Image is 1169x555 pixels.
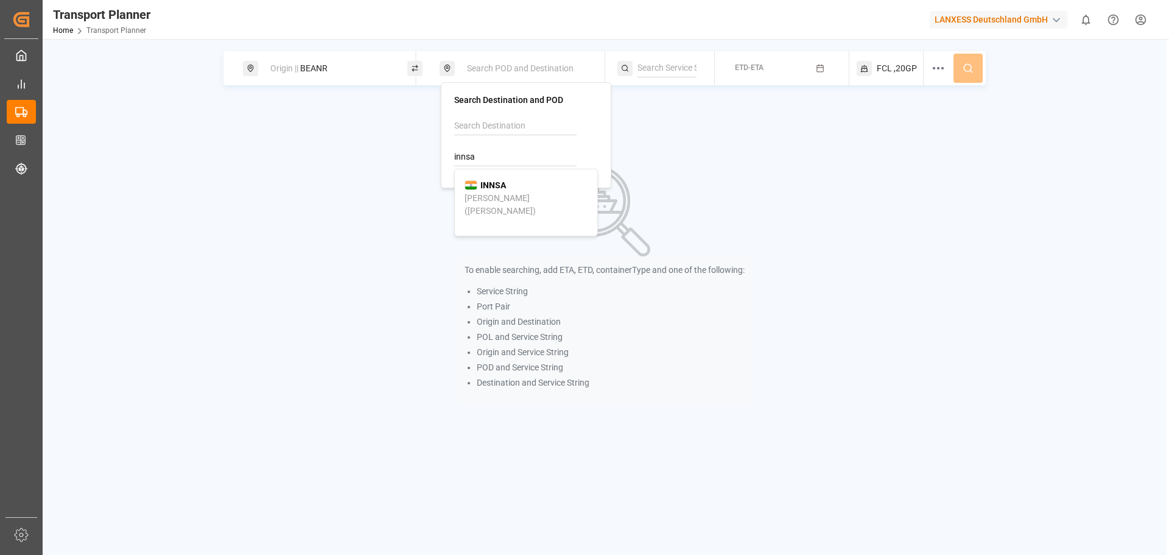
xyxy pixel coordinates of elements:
[454,148,577,166] input: Search POD
[53,26,73,35] a: Home
[477,346,745,359] li: Origin and Service String
[1100,6,1127,34] button: Help Center
[454,117,577,135] input: Search Destination
[480,180,506,190] b: INNSA
[637,59,697,77] input: Search Service String
[477,361,745,374] li: POD and Service String
[465,192,588,217] div: [PERSON_NAME] ([PERSON_NAME])
[559,165,650,256] img: Search
[270,63,298,73] span: Origin ||
[477,331,745,344] li: POL and Service String
[454,96,598,104] h4: Search Destination and POD
[930,8,1072,31] button: LANXESS Deutschland GmbH
[735,63,764,72] span: ETD-ETA
[477,316,745,328] li: Origin and Destination
[1072,6,1100,34] button: show 0 new notifications
[877,62,892,75] span: FCL
[894,62,917,75] span: ,20GP
[467,63,574,73] span: Search POD and Destination
[477,376,745,389] li: Destination and Service String
[263,57,395,80] div: BEANR
[477,300,745,313] li: Port Pair
[53,5,150,24] div: Transport Planner
[465,264,745,277] p: To enable searching, add ETA, ETD, containerType and one of the following:
[477,285,745,298] li: Service String
[930,11,1067,29] div: LANXESS Deutschland GmbH
[722,57,841,80] button: ETD-ETA
[465,180,477,190] img: country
